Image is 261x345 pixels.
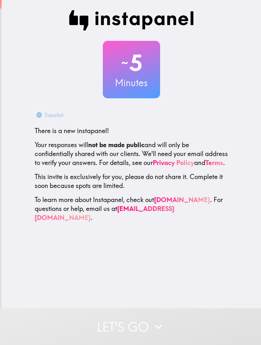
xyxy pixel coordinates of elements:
[153,159,194,167] a: Privacy Policy
[35,127,109,135] span: There is a new instapanel!
[35,205,174,221] a: [EMAIL_ADDRESS][DOMAIN_NAME]
[120,53,129,72] span: ~
[45,110,63,119] div: Español
[69,10,194,31] img: Instapanel
[35,109,66,121] button: Español
[154,196,210,204] a: [DOMAIN_NAME]
[88,141,145,149] b: not be made public
[103,76,160,89] h3: Minutes
[35,195,228,222] p: To learn more about Instapanel, check out . For questions or help, email us at .
[103,50,160,76] h2: 5
[35,172,228,190] p: This invite is exclusively for you, please do not share it. Complete it soon because spots are li...
[35,140,228,167] p: Your responses will and will only be confidentially shared with our clients. We'll need your emai...
[205,159,223,167] a: Terms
